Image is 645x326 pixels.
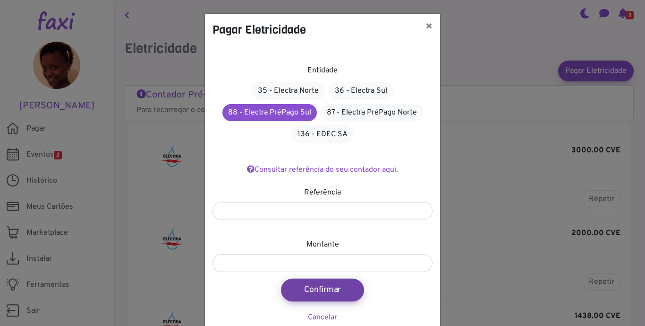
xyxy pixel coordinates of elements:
a: Consultar referência do seu contador aqui. [247,165,398,175]
a: 88 - Electra PréPago Sul [222,104,317,121]
label: Montante [306,239,339,250]
label: Entidade [307,65,338,76]
label: Referência [304,187,341,198]
a: 35 - Electra Norte [252,82,325,100]
button: × [418,14,440,40]
a: 87 - Electra PréPago Norte [321,104,423,122]
h4: Pagar Eletricidade [212,21,306,38]
a: 136 - EDEC SA [291,125,354,143]
a: 36 - Electra Sul [329,82,393,100]
a: Cancelar [308,313,337,322]
button: Confirmar [281,279,364,301]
